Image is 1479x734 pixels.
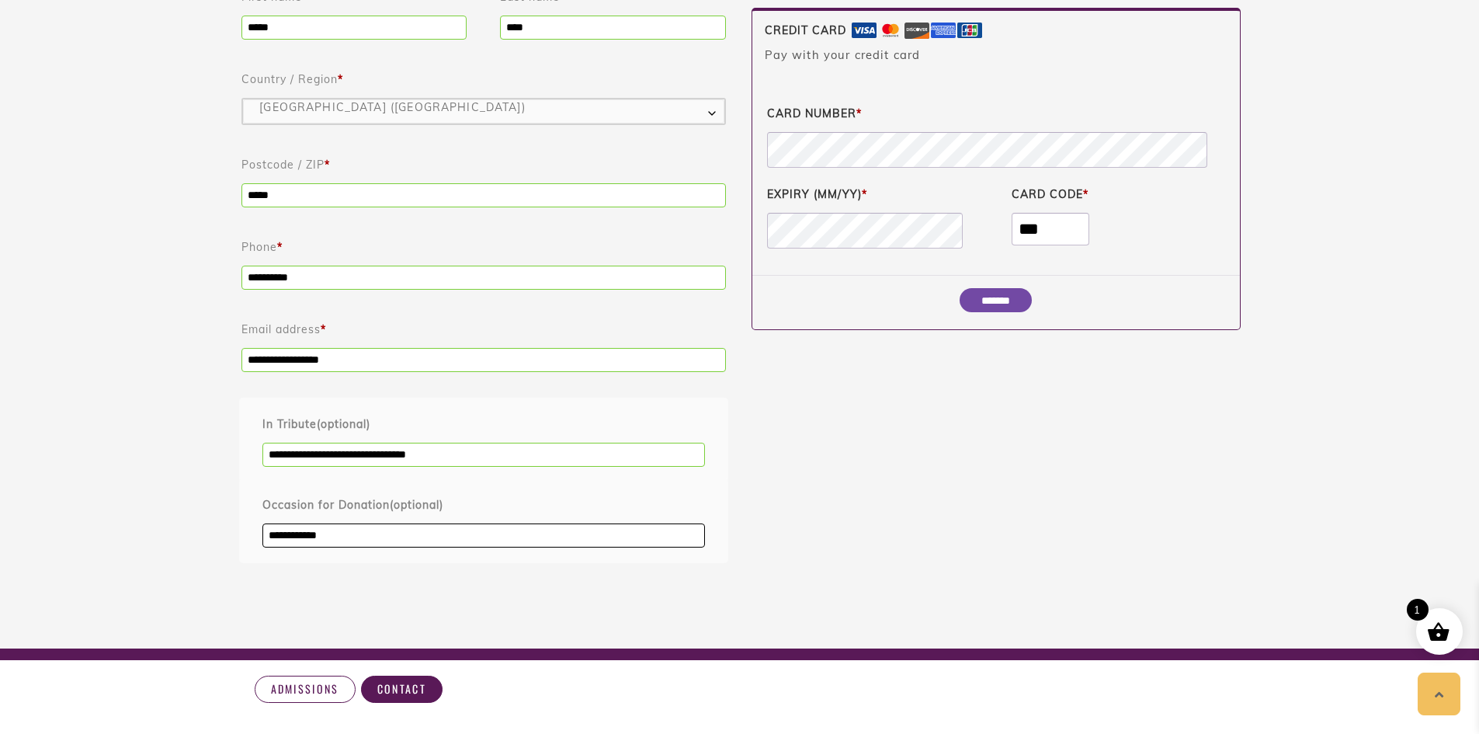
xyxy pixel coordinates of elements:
img: Amex [931,23,956,38]
a: Contact [361,676,443,702]
p: Pay with your credit card [765,47,1227,64]
img: Jcb [957,23,982,38]
label: Phone [241,236,726,258]
label: Credit Card [765,23,1227,39]
img: Visa [852,23,877,38]
label: Occasion for Donation [262,494,705,516]
label: Card number [767,103,1225,124]
label: Card code [1012,183,1224,205]
img: Discover [904,23,929,39]
label: In Tribute [262,413,705,435]
label: Email address [241,318,726,340]
label: Expiry (MM/YY) [767,183,980,205]
span: (optional) [317,417,370,431]
span: 1 [1407,599,1429,621]
span: Country / Region [243,99,724,123]
label: Country / Region [241,68,726,90]
img: Mastercard [878,23,903,38]
span: Contact [377,682,426,696]
label: Postcode / ZIP [241,154,726,176]
span: United States (US) [243,99,724,123]
span: Admissions [271,682,339,696]
a: Admissions [255,676,356,702]
span: (optional) [390,498,443,512]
